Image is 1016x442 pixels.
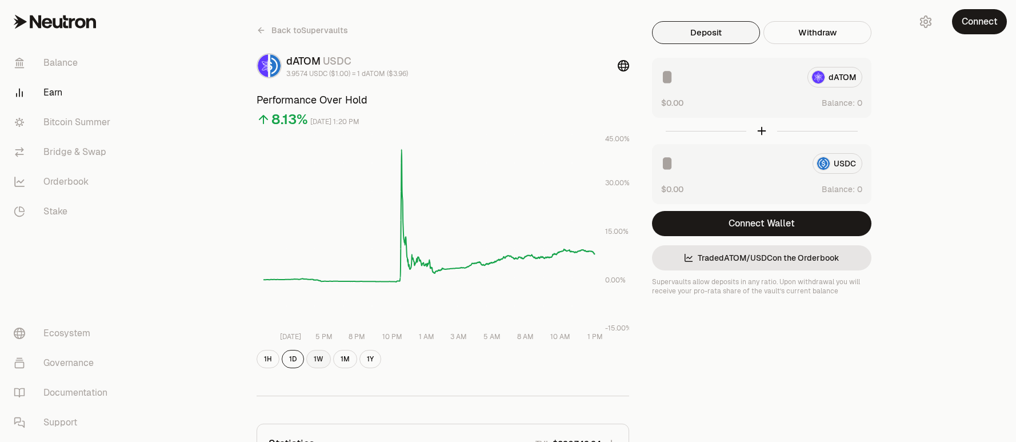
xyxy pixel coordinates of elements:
[605,178,630,188] tspan: 30.00%
[517,332,534,341] tspan: 8 AM
[605,276,626,285] tspan: 0.00%
[5,78,123,107] a: Earn
[5,137,123,167] a: Bridge & Swap
[661,97,683,109] button: $0.00
[822,97,855,109] span: Balance:
[5,348,123,378] a: Governance
[5,107,123,137] a: Bitcoin Summer
[652,211,871,236] button: Connect Wallet
[359,350,381,368] button: 1Y
[5,167,123,197] a: Orderbook
[5,378,123,408] a: Documentation
[605,134,630,144] tspan: 45.00%
[483,332,501,341] tspan: 5 AM
[5,408,123,437] a: Support
[271,110,308,129] div: 8.13%
[271,25,348,36] span: Back to Supervaults
[349,332,365,341] tspan: 8 PM
[286,69,408,78] div: 3.9574 USDC ($1.00) = 1 dATOM ($3.96)
[661,183,683,195] button: $0.00
[333,350,357,368] button: 1M
[270,54,281,77] img: USDC Logo
[315,332,333,341] tspan: 5 PM
[652,277,871,296] p: Supervaults allow deposits in any ratio. Upon withdrawal you will receive your pro-rata share of ...
[652,245,871,270] a: TradedATOM/USDCon the Orderbook
[763,21,871,44] button: Withdraw
[5,318,123,348] a: Ecosystem
[282,350,304,368] button: 1D
[306,350,331,368] button: 1W
[450,332,467,341] tspan: 3 AM
[257,350,279,368] button: 1H
[419,332,434,341] tspan: 1 AM
[550,332,570,341] tspan: 10 AM
[257,21,348,39] a: Back toSupervaults
[652,21,760,44] button: Deposit
[605,227,629,236] tspan: 15.00%
[286,53,408,69] div: dATOM
[952,9,1007,34] button: Connect
[310,116,359,129] div: [DATE] 1:20 PM
[258,54,268,77] img: dATOM Logo
[822,184,855,195] span: Balance:
[5,197,123,226] a: Stake
[323,54,351,67] span: USDC
[382,332,402,341] tspan: 10 PM
[587,332,603,341] tspan: 1 PM
[280,332,301,341] tspan: [DATE]
[257,92,629,108] h3: Performance Over Hold
[605,324,631,333] tspan: -15.00%
[5,48,123,78] a: Balance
